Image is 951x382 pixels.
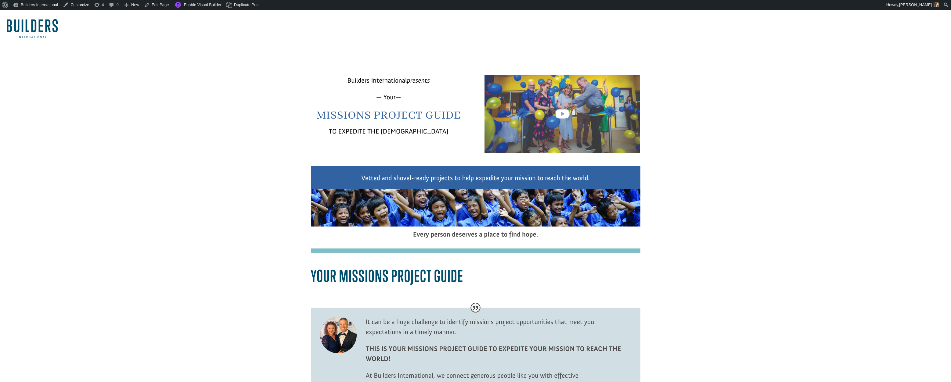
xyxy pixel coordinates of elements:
[347,76,430,84] span: Builders International
[366,345,621,363] b: THIS IS YOUR MISSIONS PROJECT GUIDE TO EXPEDITE YOUR MISSION TO REACH THE WORLD!
[366,317,631,344] p: It can be a huge challenge to identify missions project opportunities that meet your expectations...
[376,93,401,101] span: — Your—
[899,2,932,7] span: [PERSON_NAME]
[361,174,590,182] span: Vetted and shovel-ready projects to help expedite your mission to reach the world.
[329,127,448,135] span: TO EXPEDITE THE [DEMOGRAPHIC_DATA]
[316,109,461,123] span: Missions Project Guide
[413,230,538,238] span: Every person deserves a place to find hope.
[407,76,430,84] em: presents
[7,19,58,38] img: Builders International
[311,266,463,286] span: Your Missions Project Guide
